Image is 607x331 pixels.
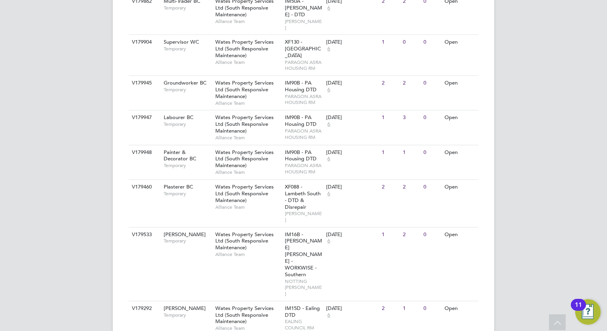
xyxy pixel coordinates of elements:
[443,301,477,316] div: Open
[130,76,158,90] div: V179945
[285,305,320,318] span: IM15D - Ealing DTD
[401,145,421,160] div: 1
[130,180,158,194] div: V179460
[215,18,281,25] span: Alliance Team
[326,312,331,319] span: 6
[215,135,281,141] span: Alliance Team
[164,121,211,127] span: Temporary
[130,110,158,125] div: V179947
[164,191,211,197] span: Temporary
[380,76,400,90] div: 2
[164,238,211,244] span: Temporary
[130,227,158,242] div: V179533
[326,39,378,46] div: [DATE]
[164,305,206,312] span: [PERSON_NAME]
[380,180,400,194] div: 2
[164,162,211,169] span: Temporary
[215,231,274,251] span: Wates Property Services Ltd (South Responsive Maintenance)
[215,204,281,210] span: Alliance Team
[164,46,211,52] span: Temporary
[421,227,442,242] div: 0
[164,87,211,93] span: Temporary
[285,18,323,31] span: [PERSON_NAME]
[380,35,400,50] div: 1
[164,231,206,238] span: [PERSON_NAME]
[164,149,196,162] span: Painter & Decorator BC
[215,183,274,204] span: Wates Property Services Ltd (South Responsive Maintenance)
[326,114,378,121] div: [DATE]
[401,301,421,316] div: 1
[421,110,442,125] div: 0
[326,184,378,191] div: [DATE]
[285,114,317,127] span: IM90B - PA Housing DTD
[326,5,331,12] span: 6
[215,38,274,59] span: Wates Property Services Ltd (South Responsive Maintenance)
[164,114,193,121] span: Labourer BC
[215,305,274,325] span: Wates Property Services Ltd (South Responsive Maintenance)
[285,128,323,140] span: PARAGON ASRA HOUSING RM
[215,149,274,169] span: Wates Property Services Ltd (South Responsive Maintenance)
[401,110,421,125] div: 3
[443,35,477,50] div: Open
[326,46,331,52] span: 6
[326,87,331,93] span: 6
[326,231,378,238] div: [DATE]
[130,301,158,316] div: V179292
[380,301,400,316] div: 2
[326,149,378,156] div: [DATE]
[326,156,331,162] span: 6
[326,238,331,244] span: 6
[215,79,274,100] span: Wates Property Services Ltd (South Responsive Maintenance)
[421,35,442,50] div: 0
[215,169,281,175] span: Alliance Team
[575,305,582,315] div: 11
[443,145,477,160] div: Open
[401,180,421,194] div: 2
[421,180,442,194] div: 0
[164,5,211,11] span: Temporary
[421,145,442,160] div: 0
[401,76,421,90] div: 2
[164,79,207,86] span: Groundworker BC
[215,251,281,258] span: Alliance Team
[443,110,477,125] div: Open
[285,79,317,93] span: IM90B - PA Housing DTD
[443,76,477,90] div: Open
[421,301,442,316] div: 0
[285,162,323,175] span: PARAGON ASRA HOUSING RM
[380,145,400,160] div: 1
[285,59,323,71] span: PARAGON ASRA HOUSING RM
[130,145,158,160] div: V179948
[575,299,601,325] button: Open Resource Center, 11 new notifications
[130,35,158,50] div: V179904
[215,100,281,106] span: Alliance Team
[326,121,331,128] span: 6
[164,38,199,45] span: Supervisor WC
[164,183,193,190] span: Plasterer BC
[215,59,281,65] span: Alliance Team
[285,210,323,223] span: [PERSON_NAME]
[380,227,400,242] div: 1
[326,305,378,312] div: [DATE]
[285,93,323,106] span: PARAGON ASRA HOUSING RM
[285,183,321,210] span: XF088 - Lambeth South - DTD & Disrepair
[443,227,477,242] div: Open
[443,180,477,194] div: Open
[401,35,421,50] div: 0
[285,231,322,278] span: IM16B - [PERSON_NAME] [PERSON_NAME] - WORKWISE - Southern
[326,191,331,197] span: 6
[285,149,317,162] span: IM90B - PA Housing DTD
[285,38,321,59] span: XF130 - [GEOGRAPHIC_DATA]
[285,318,323,331] span: EALING COUNCIL RM
[401,227,421,242] div: 2
[326,80,378,87] div: [DATE]
[285,278,323,297] span: NOTTING [PERSON_NAME]
[164,312,211,318] span: Temporary
[421,76,442,90] div: 0
[380,110,400,125] div: 1
[215,114,274,134] span: Wates Property Services Ltd (South Responsive Maintenance)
